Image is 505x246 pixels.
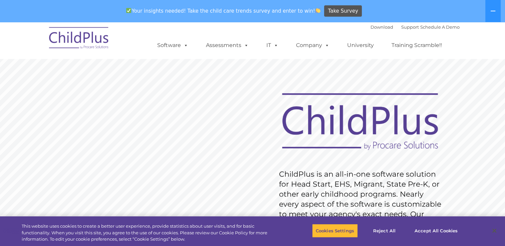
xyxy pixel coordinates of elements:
[370,24,393,30] a: Download
[279,169,445,239] rs-layer: ChildPlus is an all-in-one software solution for Head Start, EHS, Migrant, State Pre-K, or other ...
[289,39,336,52] a: Company
[420,24,460,30] a: Schedule A Demo
[22,223,278,243] div: This website uses cookies to create a better user experience, provide statistics about user visit...
[199,39,255,52] a: Assessments
[126,8,131,13] img: ✅
[151,39,195,52] a: Software
[385,39,449,52] a: Training Scramble!!
[123,4,323,17] span: Your insights needed! Take the child care trends survey and enter to win!
[363,224,405,238] button: Reject All
[46,22,112,56] img: ChildPlus by Procare Solutions
[328,5,358,17] span: Take Survey
[260,39,285,52] a: IT
[411,224,461,238] button: Accept All Cookies
[401,24,419,30] a: Support
[324,5,362,17] a: Take Survey
[315,8,320,13] img: 👏
[370,24,460,30] font: |
[312,224,358,238] button: Cookies Settings
[487,223,502,238] button: Close
[340,39,381,52] a: University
